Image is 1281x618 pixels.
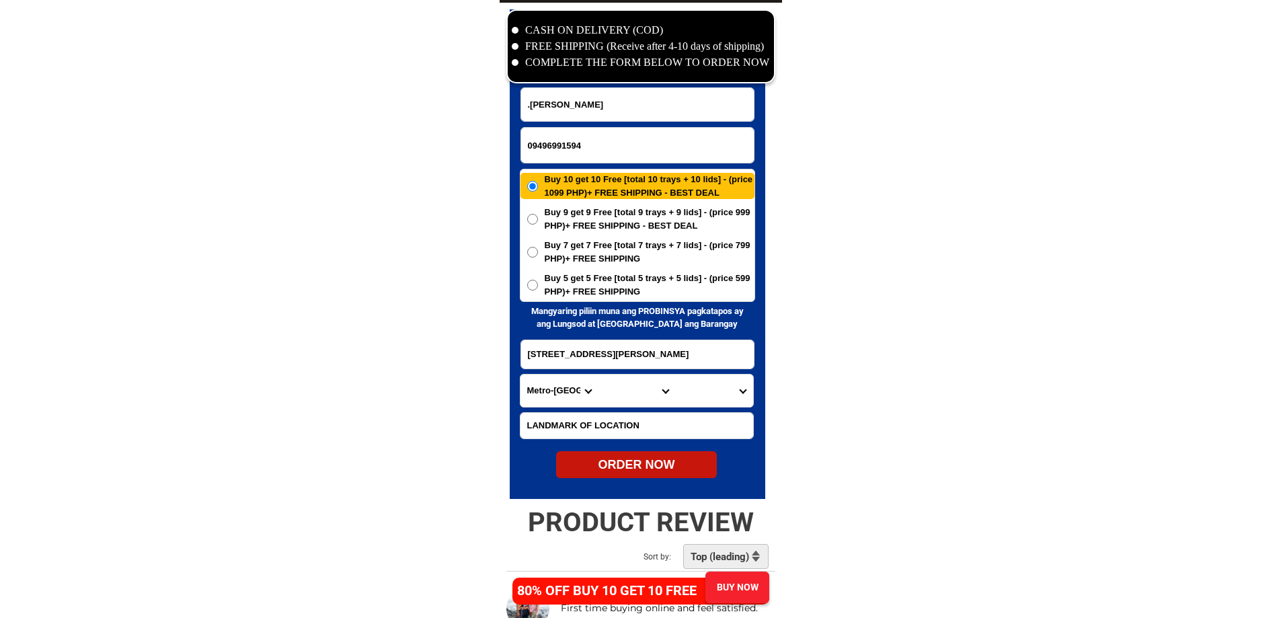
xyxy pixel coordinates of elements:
[512,22,770,38] li: CASH ON DELIVERY (COD)
[512,38,770,54] li: FREE SHIPPING (Receive after 4-10 days of shipping)
[527,214,538,225] input: Buy 9 get 9 Free [total 9 trays + 9 lids] - (price 999 PHP)+ FREE SHIPPING - BEST DEAL
[598,375,675,407] select: Select district
[545,239,754,265] span: Buy 7 get 7 Free [total 7 trays + 7 lids] - (price 799 PHP)+ FREE SHIPPING
[527,247,538,258] input: Buy 7 get 7 Free [total 7 trays + 7 lids] - (price 799 PHP)+ FREE SHIPPING
[521,128,754,163] input: Input phone_number
[527,181,538,192] input: Buy 10 get 10 Free [total 10 trays + 10 lids] - (price 1099 PHP)+ FREE SHIPPING - BEST DEAL
[520,375,598,407] select: Select province
[520,413,753,438] input: Input LANDMARKOFLOCATION
[545,272,754,298] span: Buy 5 get 5 Free [total 5 trays + 5 lids] - (price 599 PHP)+ FREE SHIPPING
[675,375,752,407] select: Select commune
[545,206,754,232] span: Buy 9 get 9 Free [total 9 trays + 9 lids] - (price 999 PHP)+ FREE SHIPPING - BEST DEAL
[512,54,770,71] li: COMPLETE THE FORM BELOW TO ORDER NOW
[521,88,754,121] input: Input full_name
[521,340,754,369] input: Input address
[527,280,538,291] input: Buy 5 get 5 Free [total 5 trays + 5 lids] - (price 599 PHP)+ FREE SHIPPING
[500,506,782,539] h2: PRODUCT REVIEW
[691,551,753,563] h2: Top (leading)
[556,456,717,474] div: ORDER NOW
[517,580,711,601] h4: 80% OFF BUY 10 GET 10 FREE
[705,580,769,594] div: BUY NOW
[644,551,705,563] h2: Sort by:
[545,173,754,199] span: Buy 10 get 10 Free [total 10 trays + 10 lids] - (price 1099 PHP)+ FREE SHIPPING - BEST DEAL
